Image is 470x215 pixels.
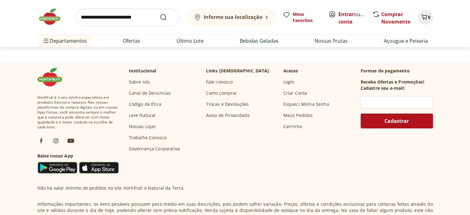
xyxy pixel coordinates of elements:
[37,137,45,144] img: fb
[283,101,329,107] a: Esqueci Minha Senha
[129,146,180,152] a: Governança Corporativa
[384,118,409,123] span: Cadastrar
[428,14,430,20] span: 0
[361,114,433,128] button: Cadastrar
[204,14,262,20] b: Informe sua localização
[206,68,269,74] p: Links [DEMOGRAPHIC_DATA]
[129,123,156,130] a: Nossas Lojas
[79,161,119,174] img: App Store Icon
[206,79,233,85] a: Fale conosco
[338,11,354,18] a: Entrar
[67,137,74,144] img: ytb
[37,161,78,174] img: Google Play Icon
[283,68,299,74] p: Acesso
[52,137,60,144] img: ig
[129,101,161,107] a: Código de Ética
[361,68,433,74] p: Formas de pagamento
[315,37,348,45] a: Nossas Frutas
[176,37,204,45] a: Último Lote
[293,11,321,24] span: Meus Favoritos
[206,101,249,107] a: Trocas e Devoluções
[129,90,171,96] a: Canal de Denúncias
[338,11,372,25] a: Criar conta
[37,153,119,159] h3: Baixe nosso App
[361,85,405,91] h3: Cadastre seu e-mail:
[76,9,180,26] input: search
[418,10,433,25] button: Carrinho
[283,79,295,85] a: Login
[381,11,410,25] a: Comprar Novamente
[129,135,167,141] a: Trabalhe Conosco
[37,68,68,86] img: Hortifruti
[42,33,50,48] button: Menu
[123,37,140,45] a: Ofertas
[187,9,275,26] button: Informe sua localização
[206,90,237,96] a: Como comprar
[283,11,321,24] a: Meus Favoritos
[37,7,68,26] img: Hortifruti
[42,33,87,48] span: Departamentos
[338,11,366,25] span: ou
[361,79,424,85] h3: Receba Ofertas e Promoções!
[283,90,307,96] a: Criar Conta
[129,79,150,85] a: Sobre nós
[384,37,428,45] a: Açougue e Peixaria
[37,95,119,130] span: Hortifruti é o seu vizinho especialista em produtos frescos e naturais. Nas nossas plataformas de...
[129,68,156,74] p: Institucional
[283,123,302,130] a: Carrinho
[240,37,278,45] a: Bebidas Geladas
[283,112,313,118] a: Meus Pedidos
[160,14,175,21] button: Submit Search
[129,112,156,118] a: Leve Natural
[37,185,185,191] p: Não há valor mínimo de pedidos no site Hortifruti e Natural da Terra.
[206,112,250,118] a: Aviso de Privacidade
